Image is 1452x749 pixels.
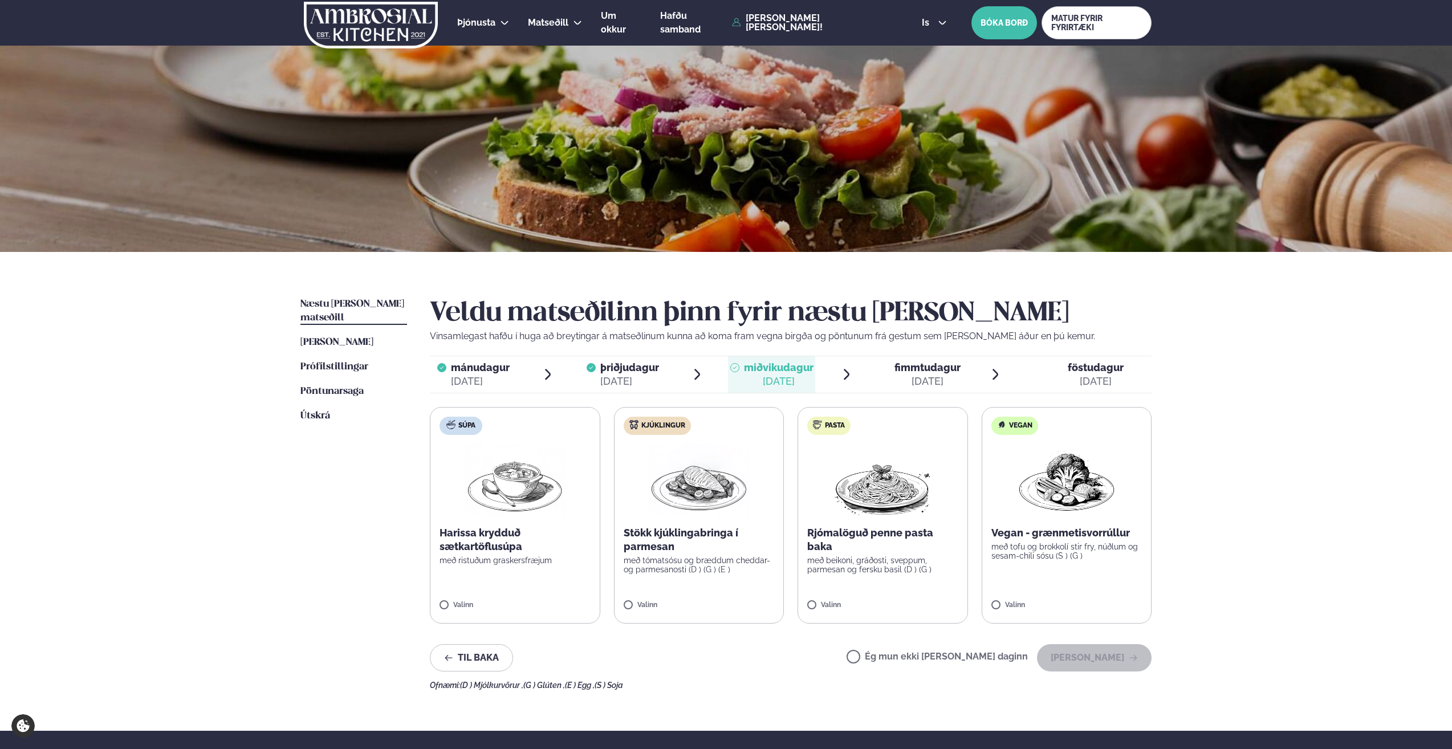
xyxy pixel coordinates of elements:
[300,336,373,349] a: [PERSON_NAME]
[11,714,35,738] a: Cookie settings
[649,444,749,517] img: Chicken-breast.png
[1037,644,1152,671] button: [PERSON_NAME]
[1068,361,1124,373] span: föstudagur
[601,10,626,35] span: Um okkur
[600,361,659,373] span: þriðjudagur
[1009,421,1032,430] span: Vegan
[460,681,523,690] span: (D ) Mjólkurvörur ,
[430,329,1152,343] p: Vinsamlegast hafðu í huga að breytingar á matseðlinum kunna að koma fram vegna birgða og pöntunum...
[641,421,685,430] span: Kjúklingur
[300,411,330,421] span: Útskrá
[744,361,814,373] span: miðvikudagur
[624,526,775,553] p: Stökk kjúklingabringa í parmesan
[457,16,495,30] a: Þjónusta
[430,298,1152,329] h2: Veldu matseðilinn þinn fyrir næstu [PERSON_NAME]
[1068,374,1124,388] div: [DATE]
[528,16,568,30] a: Matseðill
[997,420,1006,429] img: Vegan.svg
[600,374,659,388] div: [DATE]
[913,18,955,27] button: is
[894,374,961,388] div: [DATE]
[300,299,404,323] span: Næstu [PERSON_NAME] matseðill
[440,526,591,553] p: Harissa krydduð sætkartöflusúpa
[430,681,1152,690] div: Ofnæmi:
[465,444,565,517] img: Soup.png
[565,681,595,690] span: (E ) Egg ,
[971,6,1037,39] button: BÓKA BORÐ
[451,361,510,373] span: mánudagur
[629,420,638,429] img: chicken.svg
[300,337,373,347] span: [PERSON_NAME]
[528,17,568,28] span: Matseðill
[832,444,933,517] img: Spagetti.png
[991,542,1142,560] p: með tofu og brokkolí stir fry, núðlum og sesam-chili sósu (S ) (G )
[894,361,961,373] span: fimmtudagur
[813,420,822,429] img: pasta.svg
[300,386,364,396] span: Pöntunarsaga
[660,10,701,35] span: Hafðu samband
[300,409,330,423] a: Útskrá
[523,681,565,690] span: (G ) Glúten ,
[807,556,958,574] p: með beikoni, gráðosti, sveppum, parmesan og fersku basil (D ) (G )
[440,556,591,565] p: með ristuðum graskersfræjum
[430,644,513,671] button: Til baka
[601,9,641,36] a: Um okkur
[303,2,439,48] img: logo
[595,681,623,690] span: (S ) Soja
[744,374,814,388] div: [DATE]
[1016,444,1117,517] img: Vegan.png
[457,17,495,28] span: Þjónusta
[660,9,726,36] a: Hafðu samband
[451,374,510,388] div: [DATE]
[446,420,455,429] img: soup.svg
[458,421,475,430] span: Súpa
[300,362,368,372] span: Prófílstillingar
[1042,6,1152,39] a: MATUR FYRIR FYRIRTÆKI
[991,526,1142,540] p: Vegan - grænmetisvorrúllur
[624,556,775,574] p: með tómatsósu og bræddum cheddar- og parmesanosti (D ) (G ) (E )
[300,360,368,374] a: Prófílstillingar
[300,385,364,398] a: Pöntunarsaga
[825,421,845,430] span: Pasta
[922,18,933,27] span: is
[300,298,407,325] a: Næstu [PERSON_NAME] matseðill
[732,14,896,32] a: [PERSON_NAME] [PERSON_NAME]!
[807,526,958,553] p: Rjómalöguð penne pasta baka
